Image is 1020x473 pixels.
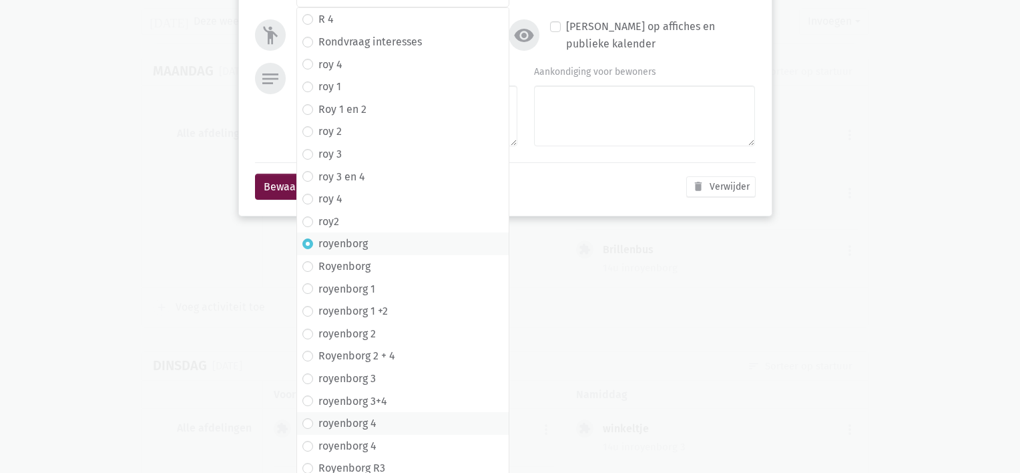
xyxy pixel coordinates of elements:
[318,146,342,163] label: roy 3
[318,168,365,186] label: roy 3 en 4
[318,190,342,208] label: roy 4
[534,65,656,80] label: Aankondiging voor bewoners
[318,303,388,320] label: royenborg 1 +2
[318,101,366,118] label: Roy 1 en 2
[318,56,342,73] label: roy 4
[318,235,368,253] label: royenborg
[318,78,341,96] label: roy 1
[318,393,387,410] label: royenborg 3+4
[255,174,308,200] button: Bewaar
[513,25,535,46] i: visibility
[318,325,376,343] label: royenborg 2
[318,281,375,298] label: royenborg 1
[318,123,342,140] label: roy 2
[566,18,755,52] label: [PERSON_NAME] op affiches en publieke kalender
[318,415,376,432] label: royenborg 4
[692,180,704,192] i: delete
[318,213,339,230] label: roy2
[318,370,376,387] label: royenborg 3
[318,347,395,365] label: Royenborg 2 + 4
[686,176,756,197] button: Verwijder
[318,258,370,275] label: Royenborg
[318,33,422,51] label: Rondvraag interesses
[260,25,281,46] i: emoji_people
[318,11,334,28] label: R 4
[260,68,281,90] i: notes
[318,438,376,455] label: royenborg 4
